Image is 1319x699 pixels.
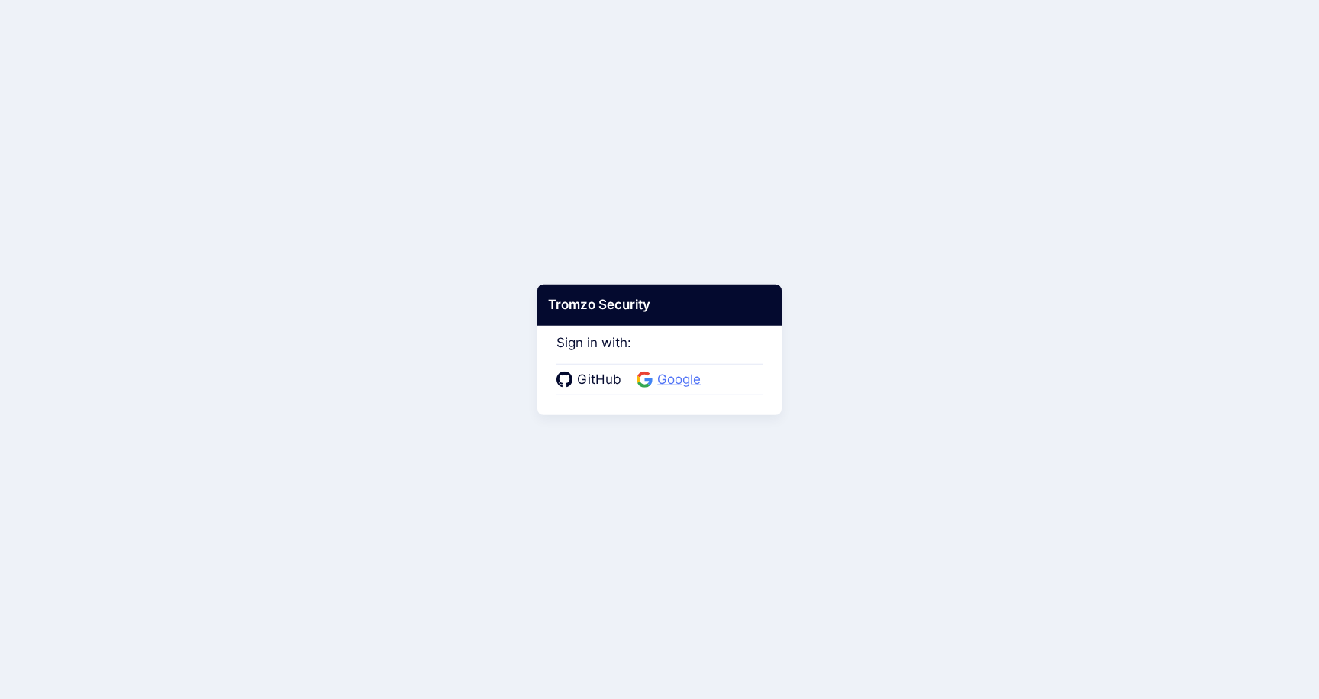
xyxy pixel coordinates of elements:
a: Google [637,370,705,390]
div: Tromzo Security [537,285,782,326]
span: Google [653,370,705,390]
a: GitHub [556,370,626,390]
span: GitHub [572,370,626,390]
div: Sign in with: [556,314,763,395]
